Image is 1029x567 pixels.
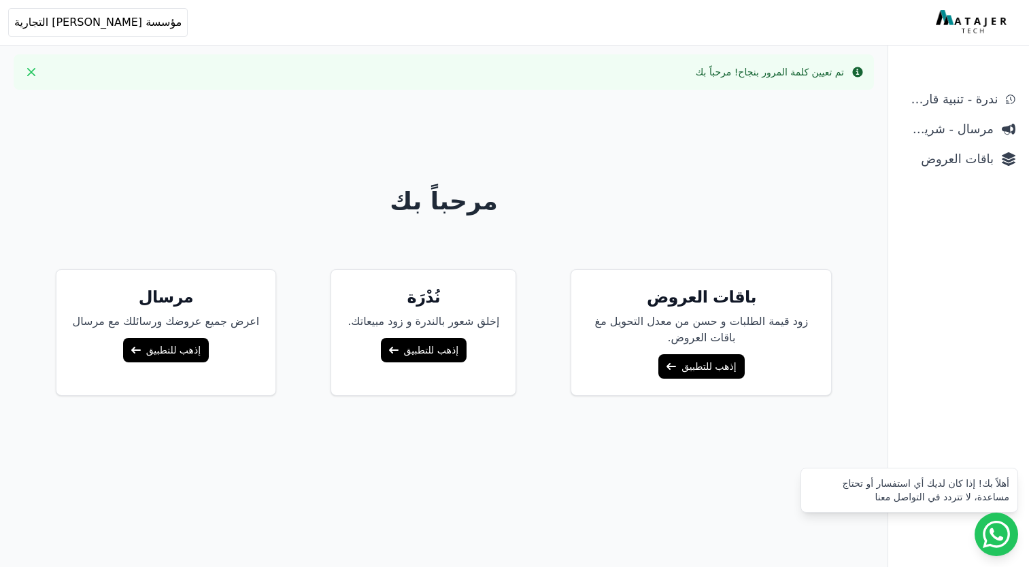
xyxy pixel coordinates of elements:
img: MatajerTech Logo [936,10,1010,35]
h5: مرسال [73,286,260,308]
h1: مرحباً بك [9,188,879,215]
h5: نُدْرَة [348,286,499,308]
p: زود قيمة الطلبات و حسن من معدل التحويل مغ باقات العروض. [588,313,815,346]
a: إذهب للتطبيق [381,338,467,362]
p: اعرض جميع عروضك ورسائلك مع مرسال [73,313,260,330]
p: إخلق شعور بالندرة و زود مبيعاتك. [348,313,499,330]
span: ندرة - تنبية قارب علي النفاذ [902,90,998,109]
span: مرسال - شريط دعاية [902,120,994,139]
span: مؤسسة [PERSON_NAME] التجارية [14,14,182,31]
a: إذهب للتطبيق [123,338,209,362]
div: أهلاً بك! إذا كان لديك أي استفسار أو تحتاج مساعدة، لا تتردد في التواصل معنا [809,477,1009,504]
div: تم تعيين كلمة المرور بنجاح! مرحباً بك [696,65,844,79]
button: مؤسسة [PERSON_NAME] التجارية [8,8,188,37]
h5: باقات العروض [588,286,815,308]
span: باقات العروض [902,150,994,169]
a: إذهب للتطبيق [658,354,744,379]
button: Close [20,61,42,83]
